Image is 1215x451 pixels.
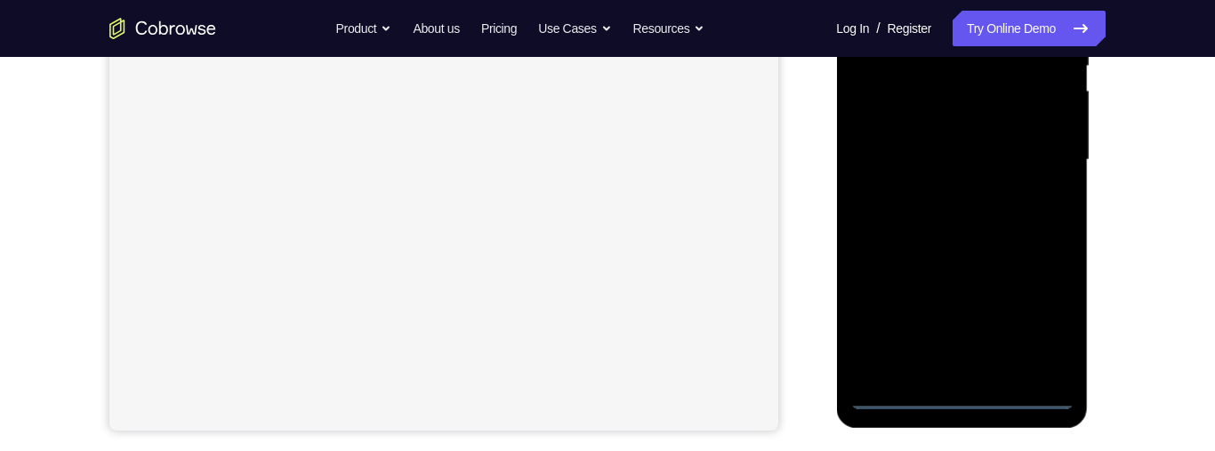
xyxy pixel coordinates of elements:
[633,11,705,46] button: Resources
[888,11,931,46] a: Register
[538,11,611,46] button: Use Cases
[336,11,392,46] button: Product
[413,11,459,46] a: About us
[109,18,216,39] a: Go to the home page
[481,11,517,46] a: Pricing
[836,11,869,46] a: Log In
[953,11,1106,46] a: Try Online Demo
[876,18,880,39] span: /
